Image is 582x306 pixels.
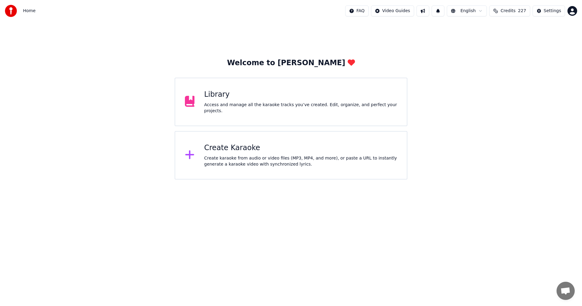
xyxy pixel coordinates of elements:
[227,58,355,68] div: Welcome to [PERSON_NAME]
[557,282,575,300] div: Öppna chatt
[544,8,561,14] div: Settings
[23,8,35,14] nav: breadcrumb
[489,5,530,16] button: Credits227
[204,102,397,114] div: Access and manage all the karaoke tracks you’ve created. Edit, organize, and perfect your projects.
[23,8,35,14] span: Home
[204,90,397,99] div: Library
[5,5,17,17] img: youka
[500,8,515,14] span: Credits
[345,5,369,16] button: FAQ
[533,5,565,16] button: Settings
[518,8,526,14] span: 227
[204,155,397,167] div: Create karaoke from audio or video files (MP3, MP4, and more), or paste a URL to instantly genera...
[371,5,414,16] button: Video Guides
[204,143,397,153] div: Create Karaoke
